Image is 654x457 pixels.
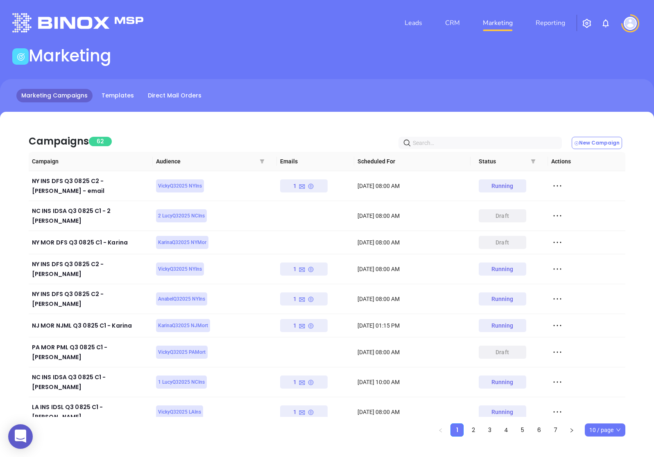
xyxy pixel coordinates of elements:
[293,376,314,389] div: 1
[516,424,529,436] a: 5
[572,137,622,149] button: New Campaign
[442,15,463,31] a: CRM
[293,319,314,332] div: 1
[624,17,637,30] img: user
[158,265,202,274] span: VickyQ32025 NYIns
[358,294,467,303] div: [DATE] 08:00 AM
[496,346,509,359] div: draft
[89,137,112,146] span: 62
[143,89,206,102] a: Direct Mail Orders
[32,259,149,279] div: NY INS DFS Q3 0825 C2 - [PERSON_NAME]
[29,152,153,171] th: Campaign
[601,18,611,28] img: iconNotification
[29,134,89,149] div: Campaigns
[32,176,149,196] div: NY INS DFS Q3 0825 C2 - [PERSON_NAME] - email
[467,423,480,437] li: 2
[354,152,471,171] th: Scheduled For
[516,423,529,437] li: 5
[589,424,621,436] span: 10 / page
[358,211,467,220] div: [DATE] 08:00 AM
[479,157,545,166] span: Status
[158,181,202,190] span: VickyQ32025 NYIns
[260,159,265,164] span: filter
[532,15,568,31] a: Reporting
[158,348,206,357] span: VickyQ32025 PAMort
[32,321,149,330] div: NJ MOR NJML Q3 0825 C1 - Karina
[438,428,443,433] span: left
[529,152,537,171] span: filter
[32,289,149,309] div: NY INS DFS Q3 0825 C2 - [PERSON_NAME]
[491,376,514,389] div: Running
[483,423,496,437] li: 3
[401,15,425,31] a: Leads
[293,179,314,192] div: 1
[32,342,149,362] div: PA MOR PML Q3 0825 C1 - [PERSON_NAME]
[491,319,514,332] div: Running
[358,348,467,357] div: [DATE] 08:00 AM
[97,89,139,102] a: Templates
[434,423,447,437] button: left
[158,294,205,303] span: AnabelQ32025 NYIns
[413,138,551,147] input: Search…
[491,292,514,305] div: Running
[358,407,467,416] div: [DATE] 08:00 AM
[491,179,514,192] div: Running
[32,402,149,422] div: LA INS IDSL Q3 0825 C1 - [PERSON_NAME]
[569,428,574,433] span: right
[491,405,514,419] div: Running
[532,423,545,437] li: 6
[585,423,625,437] div: Page Size
[293,405,314,419] div: 1
[549,423,562,437] li: 7
[156,157,274,166] span: Audience
[12,13,143,32] img: logo
[491,262,514,276] div: Running
[358,181,467,190] div: [DATE] 08:00 AM
[158,407,201,416] span: VickyQ32025 LAIns
[565,423,578,437] li: Next Page
[29,46,111,66] h1: Marketing
[293,262,314,276] div: 1
[158,211,205,220] span: 2 LucyQ32025 NCIns
[451,424,463,436] a: 1
[548,152,625,171] th: Actions
[158,378,205,387] span: 1 LucyQ32025 NCIns
[358,265,467,274] div: [DATE] 08:00 AM
[500,424,512,436] a: 4
[549,424,561,436] a: 7
[158,321,208,330] span: KarinaQ32025 NJMort
[358,321,467,330] div: [DATE] 01:15 PM
[32,206,149,226] div: NC INS IDSA Q3 0825 C1 - 2 [PERSON_NAME]
[258,152,266,171] span: filter
[484,424,496,436] a: 3
[293,292,314,305] div: 1
[16,89,93,102] a: Marketing Campaigns
[496,209,509,222] div: draft
[32,372,149,392] div: NC INS IDSA Q3 0825 C1 - [PERSON_NAME]
[533,424,545,436] a: 6
[358,378,467,387] div: [DATE] 10:00 AM
[358,238,467,247] div: [DATE] 08:00 AM
[500,423,513,437] li: 4
[434,423,447,437] li: Previous Page
[582,18,592,28] img: iconSetting
[467,424,480,436] a: 2
[565,423,578,437] button: right
[531,159,536,164] span: filter
[158,238,206,247] span: KarinaQ32025 NYMor
[496,236,509,249] div: draft
[277,152,354,171] th: Emails
[450,423,464,437] li: 1
[32,238,149,247] div: NY MOR DFS Q3 0825 C1 - Karina
[480,15,516,31] a: Marketing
